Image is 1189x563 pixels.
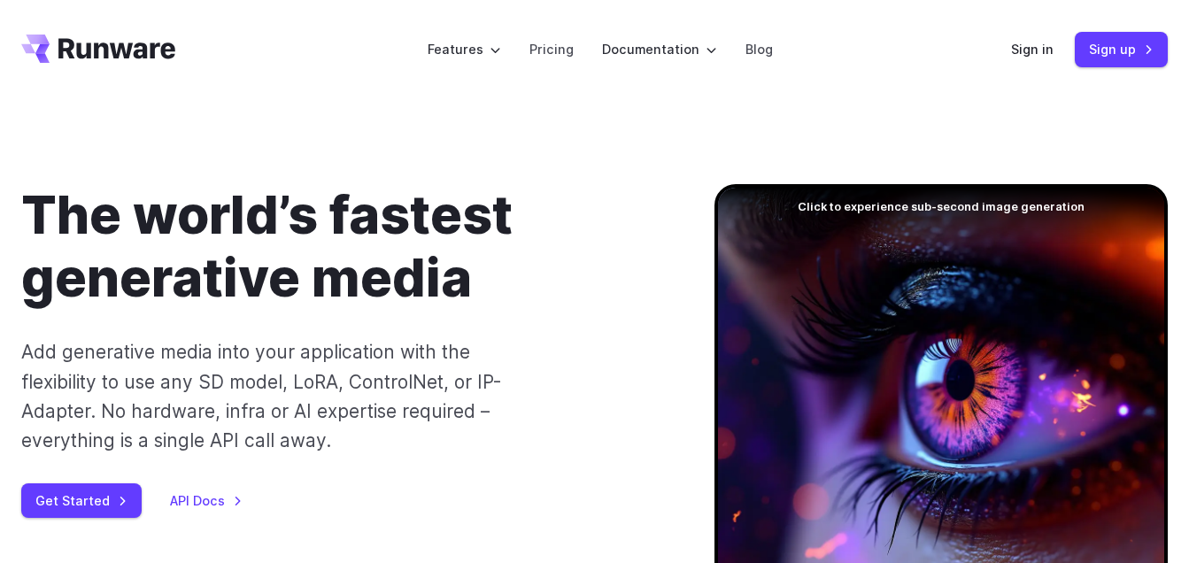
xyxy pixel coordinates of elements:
a: Get Started [21,483,142,518]
label: Features [428,39,501,59]
a: Sign up [1075,32,1168,66]
a: Blog [745,39,773,59]
a: Pricing [529,39,574,59]
p: Add generative media into your application with the flexibility to use any SD model, LoRA, Contro... [21,337,530,455]
a: Go to / [21,35,175,63]
label: Documentation [602,39,717,59]
a: Sign in [1011,39,1054,59]
a: API Docs [170,490,243,511]
h1: The world’s fastest generative media [21,184,658,309]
